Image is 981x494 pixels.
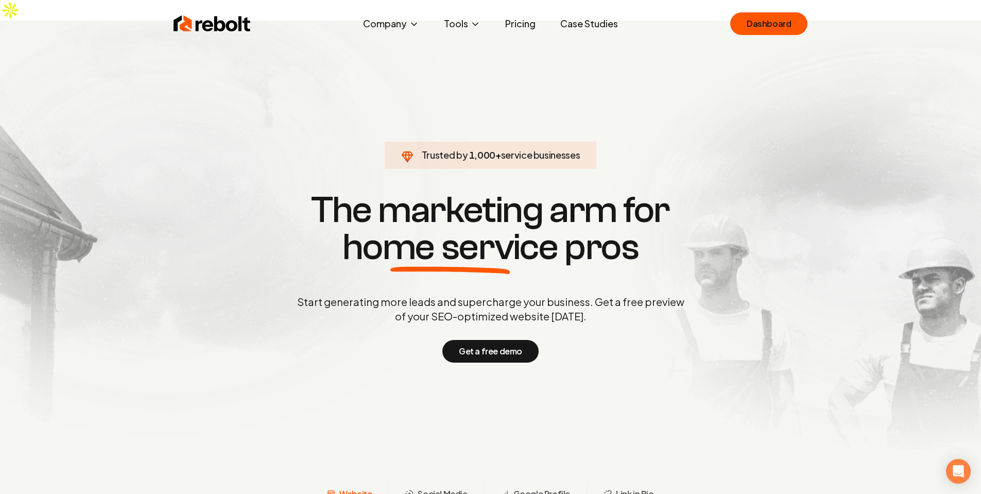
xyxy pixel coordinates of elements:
[469,148,495,162] span: 1,000
[295,295,686,323] p: Start generating more leads and supercharge your business. Get a free preview of your SEO-optimiz...
[442,340,539,363] button: Get a free demo
[342,229,558,266] span: home service
[244,192,738,266] h1: The marketing arm for pros
[174,13,251,34] img: Rebolt Logo
[495,149,501,161] span: +
[497,13,544,34] a: Pricing
[730,12,807,35] a: Dashboard
[422,149,468,161] span: Trusted by
[355,13,427,34] button: Company
[552,13,626,34] a: Case Studies
[946,459,971,484] div: Open Intercom Messenger
[501,149,580,161] span: service businesses
[436,13,489,34] button: Tools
